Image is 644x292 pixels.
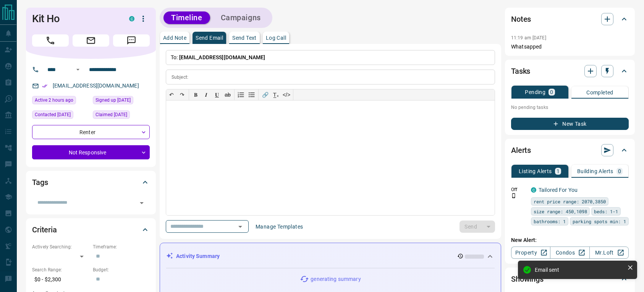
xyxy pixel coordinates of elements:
button: Campaigns [213,11,269,24]
span: [EMAIL_ADDRESS][DOMAIN_NAME] [179,54,265,60]
h2: Tasks [511,65,530,77]
a: [EMAIL_ADDRESS][DOMAIN_NAME] [53,83,139,89]
button: T̲ₓ [270,89,281,100]
div: Tue Oct 14 2025 [32,96,89,107]
span: bathrooms: 1 [534,217,566,225]
h1: Kit Ho [32,13,118,25]
p: $0 - $2,300 [32,273,89,286]
div: Activity Summary [166,249,495,263]
svg: Push Notification Only [511,193,516,198]
p: 1 [557,169,560,174]
div: condos.ca [129,16,134,21]
p: Listing Alerts [519,169,552,174]
p: Search Range: [32,266,89,273]
p: Subject: [172,74,188,81]
div: Notes [511,10,629,28]
button: ab [222,89,233,100]
a: Condos [550,247,589,259]
p: Add Note [163,35,186,41]
div: Alerts [511,141,629,159]
span: Contacted [DATE] [35,111,71,118]
button: ↷ [177,89,188,100]
span: Email [73,34,109,47]
s: ab [225,92,231,98]
p: 0 [550,89,553,95]
div: Renter [32,125,150,139]
p: Activity Summary [176,252,220,260]
button: New Task [511,118,629,130]
span: 𝐔 [215,92,219,98]
div: Tags [32,173,150,191]
button: Open [235,221,246,232]
button: 𝐔 [212,89,222,100]
p: To: [166,50,495,65]
button: </> [281,89,292,100]
a: Tailored For You [539,187,578,193]
span: Claimed [DATE] [95,111,127,118]
span: size range: 450,1098 [534,208,587,215]
p: Completed [586,90,613,95]
div: Sun Oct 29 2023 [93,110,150,121]
div: Not Responsive [32,145,150,159]
p: generating summary [311,275,361,283]
span: beds: 1-1 [594,208,618,215]
span: Signed up [DATE] [95,96,131,104]
div: condos.ca [531,187,536,193]
div: Email sent [535,267,624,273]
p: New Alert: [511,236,629,244]
button: Timeline [163,11,210,24]
button: Manage Templates [251,221,307,233]
button: 𝐁 [190,89,201,100]
p: Budget: [93,266,150,273]
a: Property [511,247,550,259]
span: rent price range: 2070,3850 [534,198,606,205]
p: Timeframe: [93,243,150,250]
h2: Tags [32,176,48,188]
h2: Showings [511,273,544,285]
span: Active 2 hours ago [35,96,73,104]
button: Open [73,65,83,74]
div: Sat Oct 28 2023 [93,96,150,107]
p: Building Alerts [577,169,613,174]
button: 𝑰 [201,89,212,100]
span: Message [113,34,150,47]
p: 0 [618,169,621,174]
p: Whatsapped [511,43,629,51]
p: Send Text [232,35,257,41]
p: Off [511,186,526,193]
svg: Email Verified [42,83,47,89]
div: Showings [511,270,629,288]
div: Criteria [32,221,150,239]
p: No pending tasks [511,102,629,113]
h2: Alerts [511,144,531,156]
button: Open [136,198,147,208]
div: Mon May 05 2025 [32,110,89,121]
p: Actively Searching: [32,243,89,250]
p: Send Email [196,35,223,41]
div: split button [460,221,495,233]
button: Numbered list [236,89,246,100]
span: Call [32,34,69,47]
a: Mr.Loft [589,247,629,259]
span: parking spots min: 1 [573,217,626,225]
button: 🔗 [260,89,270,100]
p: Pending [525,89,545,95]
button: ↶ [166,89,177,100]
h2: Criteria [32,224,57,236]
div: Tasks [511,62,629,80]
button: Bullet list [246,89,257,100]
h2: Notes [511,13,531,25]
p: 11:19 am [DATE] [511,35,546,41]
p: Log Call [266,35,286,41]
